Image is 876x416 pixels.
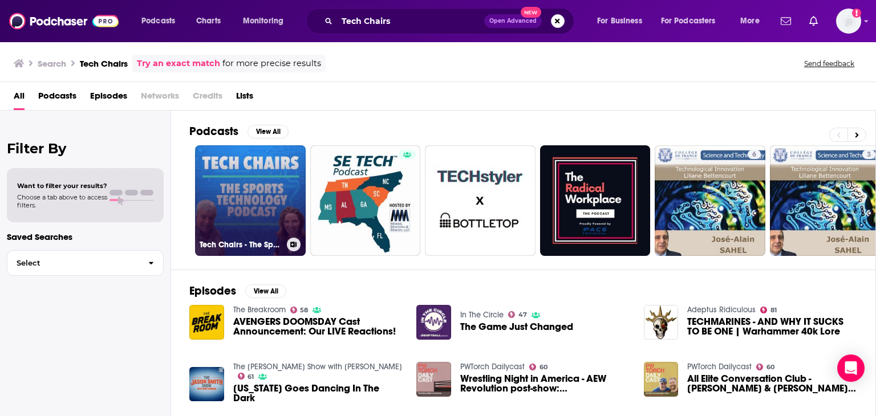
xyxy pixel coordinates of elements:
[189,284,236,298] h2: Episodes
[14,87,25,110] a: All
[290,307,309,313] a: 58
[836,9,861,34] span: Logged in as BerkMarc
[141,87,179,110] span: Networks
[189,367,224,402] img: Virginia Goes Dancing In The Dark
[7,140,164,157] h2: Filter By
[189,12,228,30] a: Charts
[233,384,403,403] span: [US_STATE] Goes Dancing In The Dark
[337,12,484,30] input: Search podcasts, credits, & more...
[756,364,774,370] a: 60
[90,87,127,110] a: Episodes
[243,13,283,29] span: Monitoring
[540,365,547,370] span: 60
[836,9,861,34] img: User Profile
[245,284,286,298] button: View All
[655,145,765,256] a: 6
[317,8,585,34] div: Search podcasts, credits, & more...
[460,362,525,372] a: PWTorch Dailycast
[460,322,573,332] a: The Game Just Changed
[7,250,164,276] button: Select
[836,9,861,34] button: Show profile menu
[687,305,756,315] a: Adeptus Ridiculous
[189,124,289,138] a: PodcastsView All
[484,14,542,28] button: Open AdvancedNew
[748,150,761,159] a: 6
[235,12,298,30] button: open menu
[189,305,224,340] img: AVENGERS DOOMSDAY Cast Announcement: Our LIVE Reactions!
[38,87,76,110] a: Podcasts
[508,311,527,318] a: 47
[687,374,857,393] a: All Elite Conversation Club - Dehnel & Kanner’s ultimate preview of AEW Revolution in Los Angeles
[770,308,777,313] span: 81
[189,124,238,138] h2: Podcasts
[233,305,286,315] a: The Breakroom
[752,149,756,161] span: 6
[776,11,796,31] a: Show notifications dropdown
[300,308,308,313] span: 58
[518,312,527,317] span: 47
[7,259,139,267] span: Select
[766,365,774,370] span: 60
[189,284,286,298] a: EpisodesView All
[38,58,66,69] h3: Search
[589,12,656,30] button: open menu
[141,13,175,29] span: Podcasts
[416,305,451,340] img: The Game Just Changed
[9,10,119,32] img: Podchaser - Follow, Share and Rate Podcasts
[760,307,777,313] a: 81
[236,87,253,110] a: Lists
[837,354,865,382] div: Open Intercom Messenger
[644,305,679,340] img: TECHMARINES - AND WHY IT SUCKS TO BE ONE | Warhammer 40k Lore
[222,57,321,70] span: for more precise results
[233,384,403,403] a: Virginia Goes Dancing In The Dark
[460,374,630,393] span: Wrestling Night in America - AEW Revolution post-show: [PERSON_NAME] & [PERSON_NAME] discuss [PER...
[416,362,451,397] img: Wrestling Night in America - AEW Revolution post-show: LeClair & Parks discuss Moxley-Copeland, O...
[805,11,822,31] a: Show notifications dropdown
[248,125,289,138] button: View All
[687,362,752,372] a: PWTorch Dailycast
[801,59,858,68] button: Send feedback
[460,374,630,393] a: Wrestling Night in America - AEW Revolution post-show: LeClair & Parks discuss Moxley-Copeland, O...
[489,18,537,24] span: Open Advanced
[196,13,221,29] span: Charts
[529,364,547,370] a: 60
[137,57,220,70] a: Try an exact match
[17,193,107,209] span: Choose a tab above to access filters.
[644,362,679,397] img: All Elite Conversation Club - Dehnel & Kanner’s ultimate preview of AEW Revolution in Los Angeles
[862,150,875,159] a: 3
[852,9,861,18] svg: Add a profile image
[193,87,222,110] span: Credits
[200,240,282,250] h3: Tech Chairs - The Sports Technology Podcast
[654,12,732,30] button: open menu
[7,231,164,242] p: Saved Searches
[248,374,254,380] span: 61
[521,7,541,18] span: New
[233,362,402,372] a: The Jason Smith Show with Mike Harmon
[687,317,857,336] a: TECHMARINES - AND WHY IT SUCKS TO BE ONE | Warhammer 40k Lore
[661,13,716,29] span: For Podcasters
[687,374,857,393] span: All Elite Conversation Club - [PERSON_NAME] & [PERSON_NAME] ultimate preview of AEW Revolution in...
[597,13,642,29] span: For Business
[460,310,504,320] a: In The Circle
[133,12,190,30] button: open menu
[17,182,107,190] span: Want to filter your results?
[238,373,254,380] a: 61
[233,317,403,336] a: AVENGERS DOOMSDAY Cast Announcement: Our LIVE Reactions!
[867,149,871,161] span: 3
[732,12,774,30] button: open menu
[80,58,128,69] h3: Tech Chairs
